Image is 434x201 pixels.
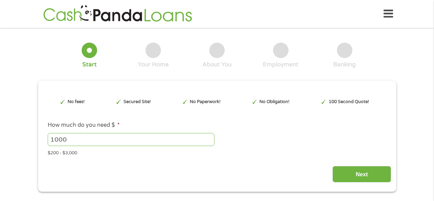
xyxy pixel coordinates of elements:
[82,61,97,68] div: Start
[332,166,391,183] input: Next
[259,99,290,105] p: No Obligation!
[48,122,120,129] label: How much do you need $
[202,61,232,68] div: About You
[138,61,169,68] div: Your Home
[329,99,369,105] p: 100 Second Quote!
[41,4,194,24] img: GetLoanNow Logo
[68,99,85,105] p: No fees!
[263,61,298,68] div: Employment
[333,61,356,68] div: Banking
[190,99,221,105] p: No Paperwork!
[124,99,151,105] p: Secured Site!
[48,147,386,157] div: $200 - $3,000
